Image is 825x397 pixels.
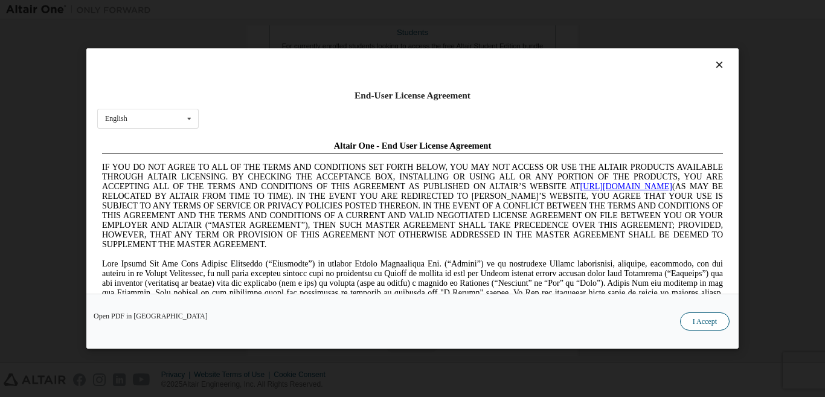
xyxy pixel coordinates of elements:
[483,46,575,55] a: [URL][DOMAIN_NAME]
[5,123,626,210] span: Lore Ipsumd Sit Ame Cons Adipisc Elitseddo (“Eiusmodte”) in utlabor Etdolo Magnaaliqua Eni. (“Adm...
[105,115,127,123] div: English
[237,5,394,15] span: Altair One - End User License Agreement
[97,89,728,102] div: End-User License Agreement
[94,312,208,320] a: Open PDF in [GEOGRAPHIC_DATA]
[680,312,730,331] button: I Accept
[5,27,626,113] span: IF YOU DO NOT AGREE TO ALL OF THE TERMS AND CONDITIONS SET FORTH BELOW, YOU MAY NOT ACCESS OR USE...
